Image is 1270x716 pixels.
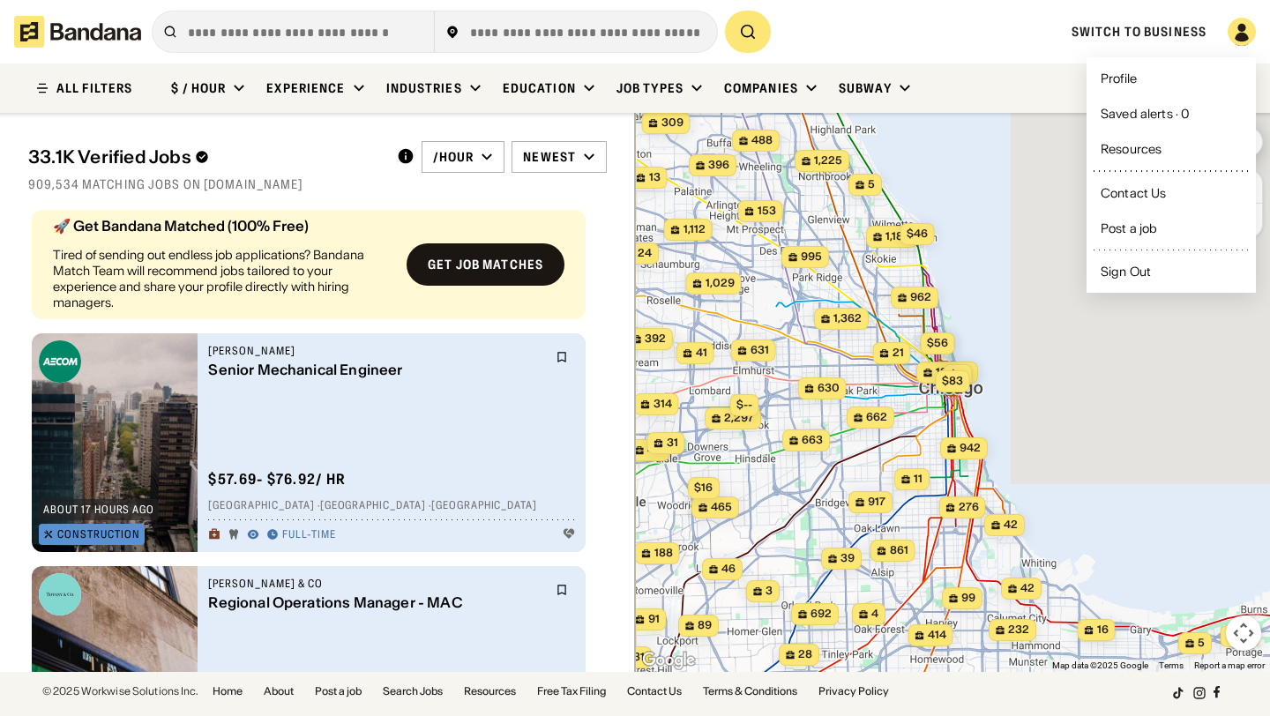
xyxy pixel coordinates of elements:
[667,436,678,451] span: 31
[871,607,878,622] span: 4
[661,116,684,131] span: 309
[708,158,729,173] span: 396
[14,16,141,48] img: Bandana logotype
[433,149,474,165] div: /hour
[213,686,243,697] a: Home
[927,336,948,349] span: $56
[801,250,822,265] span: 995
[798,647,812,662] span: 28
[1004,518,1018,533] span: 42
[950,368,966,381] span: $--
[698,618,712,633] span: 89
[1226,615,1261,651] button: Map camera controls
[627,686,682,697] a: Contact Us
[703,686,797,697] a: Terms & Conditions
[503,80,576,96] div: Education
[724,80,798,96] div: Companies
[1101,108,1189,120] div: Saved alerts · 0
[654,546,673,561] span: 188
[724,411,754,426] span: 2,297
[928,628,946,643] span: 414
[208,594,545,611] div: Regional Operations Manager - MAC
[39,573,81,615] img: Tiffany & Co logo
[890,543,908,558] span: 861
[936,365,971,380] span: 12,239
[654,397,672,412] span: 314
[758,204,776,219] span: 153
[811,607,832,622] span: 692
[53,247,392,311] div: Tired of sending out endless job applications? Bandana Match Team will recommend jobs tailored to...
[282,528,336,542] div: Full-time
[960,441,981,456] span: 942
[383,686,443,697] a: Search Jobs
[1101,222,1157,235] div: Post a job
[208,470,346,489] div: $ 57.69 - $76.92 / hr
[208,344,545,358] div: [PERSON_NAME]
[639,649,698,672] img: Google
[53,219,392,233] div: 🚀 Get Bandana Matched (100% Free)
[39,340,81,383] img: Ellerbe Becket logo
[523,149,576,165] div: Newest
[1159,660,1184,670] a: Terms (opens in new tab)
[914,472,923,487] span: 11
[802,433,823,448] span: 663
[961,591,975,606] span: 99
[616,80,684,96] div: Job Types
[386,80,462,96] div: Industries
[694,481,713,494] span: $16
[1094,179,1249,207] a: Contact Us
[1094,214,1249,242] a: Post a job
[648,612,660,627] span: 91
[1094,135,1249,163] a: Resources
[1097,623,1109,638] span: 16
[959,500,979,515] span: 276
[28,203,607,672] div: grid
[1094,64,1249,93] a: Profile
[706,276,735,291] span: 1,029
[696,346,707,361] span: 41
[208,362,545,378] div: Senior Mechanical Engineer
[43,504,154,515] div: about 17 hours ago
[171,80,226,96] div: $ / hour
[57,529,140,540] div: Construction
[868,177,875,192] span: 5
[893,346,904,361] span: 21
[839,80,892,96] div: Subway
[1101,72,1137,85] div: Profile
[885,229,910,244] span: 1,188
[942,374,963,387] span: $83
[28,146,383,168] div: 33.1K Verified Jobs
[208,499,575,513] div: [GEOGRAPHIC_DATA] · [GEOGRAPHIC_DATA] · [GEOGRAPHIC_DATA]
[645,332,666,347] span: 392
[1052,660,1148,670] span: Map data ©2025 Google
[721,562,736,577] span: 46
[1020,581,1035,596] span: 42
[264,686,294,697] a: About
[868,495,885,510] span: 917
[840,551,855,566] span: 39
[1094,100,1249,128] a: Saved alerts · 0
[1072,24,1206,40] a: Switch to Business
[639,649,698,672] a: Open this area in Google Maps (opens a new window)
[684,222,706,237] span: 1,112
[818,686,889,697] a: Privacy Policy
[208,577,545,591] div: [PERSON_NAME] & Co
[1008,623,1029,638] span: 232
[266,80,345,96] div: Experience
[1101,143,1162,155] div: Resources
[42,686,198,697] div: © 2025 Workwise Solutions Inc.
[711,500,732,515] span: 465
[818,381,840,396] span: 630
[1198,636,1205,651] span: 5
[736,398,752,411] span: $--
[638,246,652,261] span: 24
[910,290,931,305] span: 962
[751,133,773,148] span: 488
[1194,660,1265,670] a: Report a map error
[1101,187,1166,199] div: Contact Us
[537,686,606,697] a: Free Tax Filing
[1101,265,1151,278] div: Sign Out
[28,176,607,192] div: 909,534 matching jobs on [DOMAIN_NAME]
[866,410,887,425] span: 662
